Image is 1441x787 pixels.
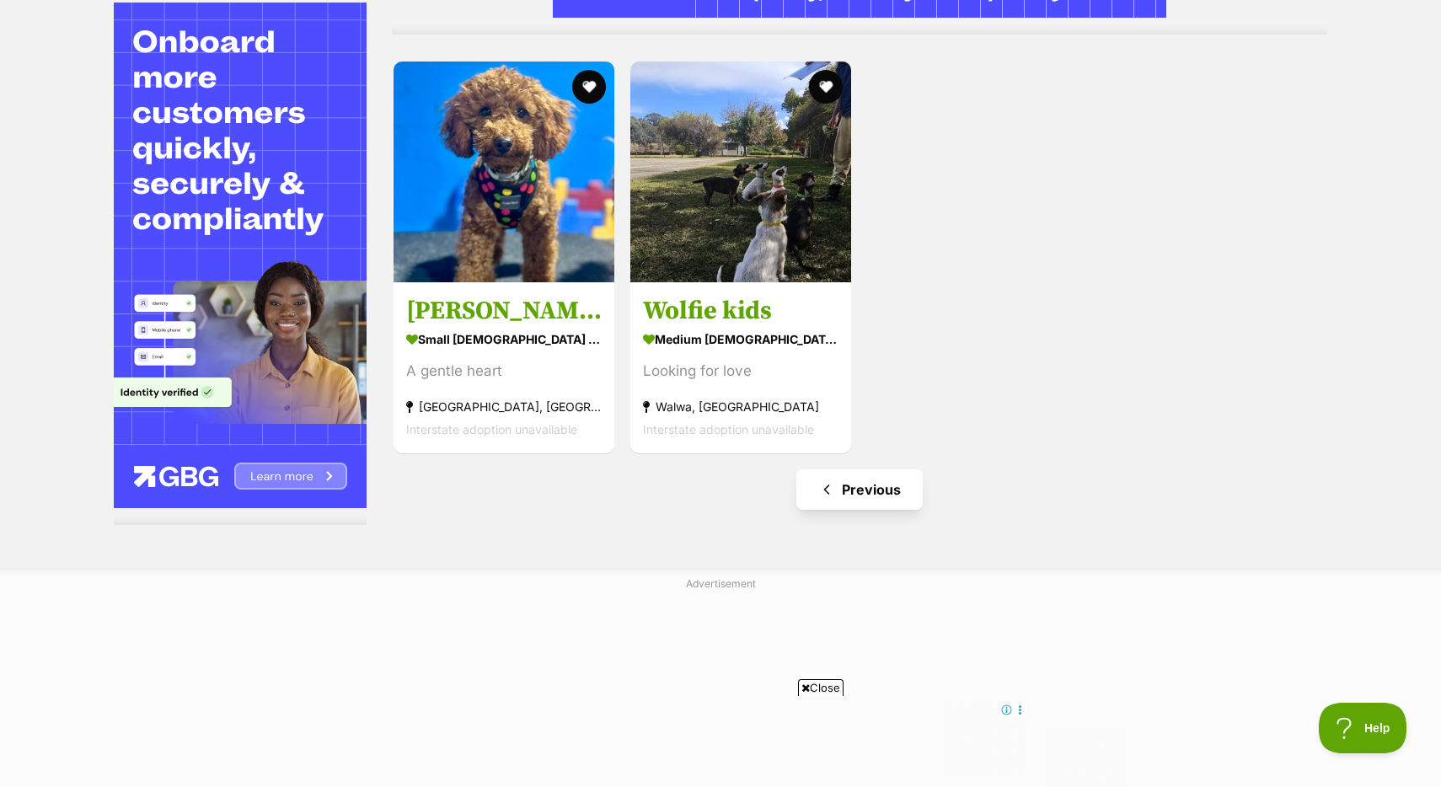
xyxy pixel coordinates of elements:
strong: medium [DEMOGRAPHIC_DATA] Dog [643,326,838,351]
iframe: Help Scout Beacon - Open [1319,703,1407,753]
div: Looking for love [643,359,838,382]
span: Close [798,679,844,696]
span: Interstate adoption unavailable [643,421,814,436]
iframe: Advertisement [414,703,1027,779]
h3: Wolfie kids [643,294,838,326]
button: favourite [810,70,844,104]
strong: [GEOGRAPHIC_DATA], [GEOGRAPHIC_DATA] [406,394,602,417]
a: [PERSON_NAME] small [DEMOGRAPHIC_DATA] Dog A gentle heart [GEOGRAPHIC_DATA], [GEOGRAPHIC_DATA] In... [394,281,614,452]
strong: Walwa, [GEOGRAPHIC_DATA] [643,394,838,417]
strong: small [DEMOGRAPHIC_DATA] Dog [406,326,602,351]
a: Previous page [796,469,923,510]
button: favourite [572,70,606,104]
a: Wolfie kids medium [DEMOGRAPHIC_DATA] Dog Looking for love Walwa, [GEOGRAPHIC_DATA] Interstate ad... [630,281,851,452]
nav: Pagination [392,469,1327,510]
img: Rhett - Poodle (Toy) Dog [394,62,614,282]
img: Wolfie kids - Irish Wolfhound Dog [630,62,851,282]
span: Interstate adoption unavailable [406,421,577,436]
div: A gentle heart [406,359,602,382]
iframe: Advertisement [114,3,367,508]
h3: [PERSON_NAME] [406,294,602,326]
